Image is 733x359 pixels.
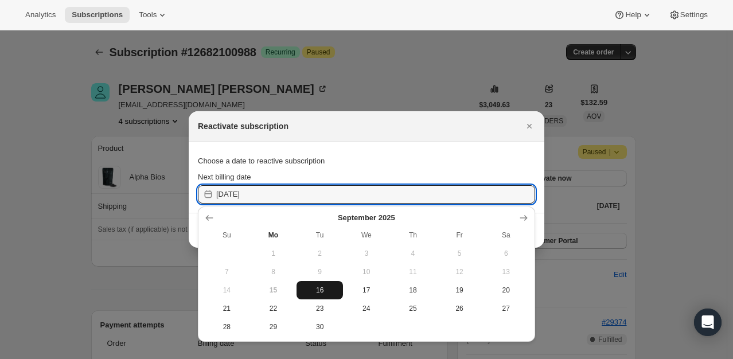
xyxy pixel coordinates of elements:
[208,286,245,295] span: 14
[250,318,297,336] button: Monday September 29 2025
[250,244,297,263] button: Monday September 1 2025
[483,281,529,299] button: Saturday September 20 2025
[436,244,483,263] button: Friday September 5 2025
[343,281,389,299] button: Wednesday September 17 2025
[348,286,385,295] span: 17
[394,249,431,258] span: 4
[694,309,722,336] div: Open Intercom Messenger
[72,10,123,19] span: Subscriptions
[297,263,343,281] button: Tuesday September 9 2025
[297,244,343,263] button: Tuesday September 2 2025
[208,304,245,313] span: 21
[297,226,343,244] th: Tuesday
[255,286,292,295] span: 15
[198,151,535,171] div: Choose a date to reactive subscription
[250,263,297,281] button: Monday September 8 2025
[348,231,385,240] span: We
[255,231,292,240] span: Mo
[25,10,56,19] span: Analytics
[65,7,130,23] button: Subscriptions
[343,299,389,318] button: Wednesday September 24 2025
[301,267,338,276] span: 9
[297,281,343,299] button: Tuesday September 16 2025
[297,318,343,336] button: Tuesday September 30 2025
[441,231,478,240] span: Fr
[394,286,431,295] span: 18
[297,299,343,318] button: Tuesday September 23 2025
[348,267,385,276] span: 10
[208,322,245,331] span: 28
[204,263,250,281] button: Sunday September 7 2025
[343,226,389,244] th: Wednesday
[204,318,250,336] button: Sunday September 28 2025
[132,7,175,23] button: Tools
[436,281,483,299] button: Friday September 19 2025
[483,226,529,244] th: Saturday
[389,281,436,299] button: Thursday September 18 2025
[394,267,431,276] span: 11
[436,226,483,244] th: Friday
[488,249,525,258] span: 6
[389,299,436,318] button: Thursday September 25 2025
[441,286,478,295] span: 19
[208,267,245,276] span: 7
[301,231,338,240] span: Tu
[255,267,292,276] span: 8
[516,210,532,226] button: Show next month, October 2025
[483,299,529,318] button: Saturday September 27 2025
[389,263,436,281] button: Thursday September 11 2025
[441,267,478,276] span: 12
[394,231,431,240] span: Th
[488,286,525,295] span: 20
[436,263,483,281] button: Friday September 12 2025
[255,322,292,331] span: 29
[436,299,483,318] button: Friday September 26 2025
[250,299,297,318] button: Monday September 22 2025
[250,226,297,244] th: Monday
[343,263,389,281] button: Wednesday September 10 2025
[441,304,478,313] span: 26
[521,118,537,134] button: Close
[18,7,63,23] button: Analytics
[389,244,436,263] button: Thursday September 4 2025
[198,173,251,181] span: Next billing date
[255,249,292,258] span: 1
[488,304,525,313] span: 27
[488,267,525,276] span: 13
[389,226,436,244] th: Thursday
[662,7,715,23] button: Settings
[348,304,385,313] span: 24
[348,249,385,258] span: 3
[625,10,641,19] span: Help
[301,304,338,313] span: 23
[483,263,529,281] button: Saturday September 13 2025
[680,10,708,19] span: Settings
[250,281,297,299] button: Today Monday September 15 2025
[208,231,245,240] span: Su
[301,322,338,331] span: 30
[204,299,250,318] button: Sunday September 21 2025
[483,244,529,263] button: Saturday September 6 2025
[255,304,292,313] span: 22
[301,249,338,258] span: 2
[394,304,431,313] span: 25
[301,286,338,295] span: 16
[607,7,659,23] button: Help
[204,281,250,299] button: Sunday September 14 2025
[204,226,250,244] th: Sunday
[201,210,217,226] button: Show previous month, August 2025
[488,231,525,240] span: Sa
[198,120,288,132] h2: Reactivate subscription
[343,244,389,263] button: Wednesday September 3 2025
[441,249,478,258] span: 5
[139,10,157,19] span: Tools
